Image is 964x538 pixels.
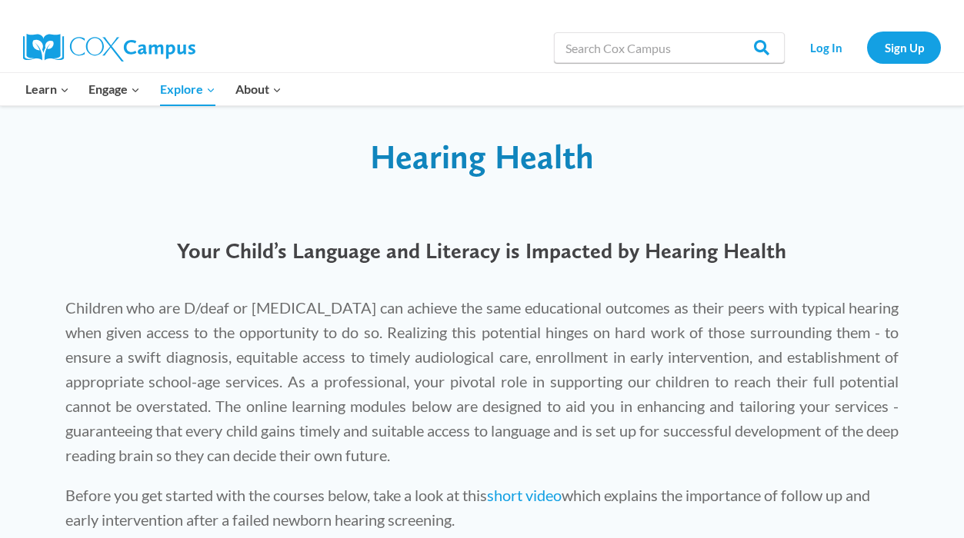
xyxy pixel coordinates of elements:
a: Sign Up [867,32,941,63]
span: Learn [25,79,69,99]
nav: Secondary Navigation [792,32,941,63]
span: Explore [160,79,215,99]
a: short video [487,486,562,504]
span: Engage [88,79,140,99]
nav: Primary Navigation [15,73,291,105]
input: Search Cox Campus [554,32,785,63]
p: Before you get started with the courses below, take a look at this which explains the importance ... [65,483,899,532]
span: Hearing Health [370,136,594,177]
span: Your Child’s Language and Literacy is Impacted by Hearing Health [177,237,786,264]
span: About [235,79,282,99]
img: Cox Campus [23,34,195,61]
a: Log In [792,32,859,63]
p: Children who are D/deaf or [MEDICAL_DATA] can achieve the same educational outcomes as their peer... [65,295,899,467]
